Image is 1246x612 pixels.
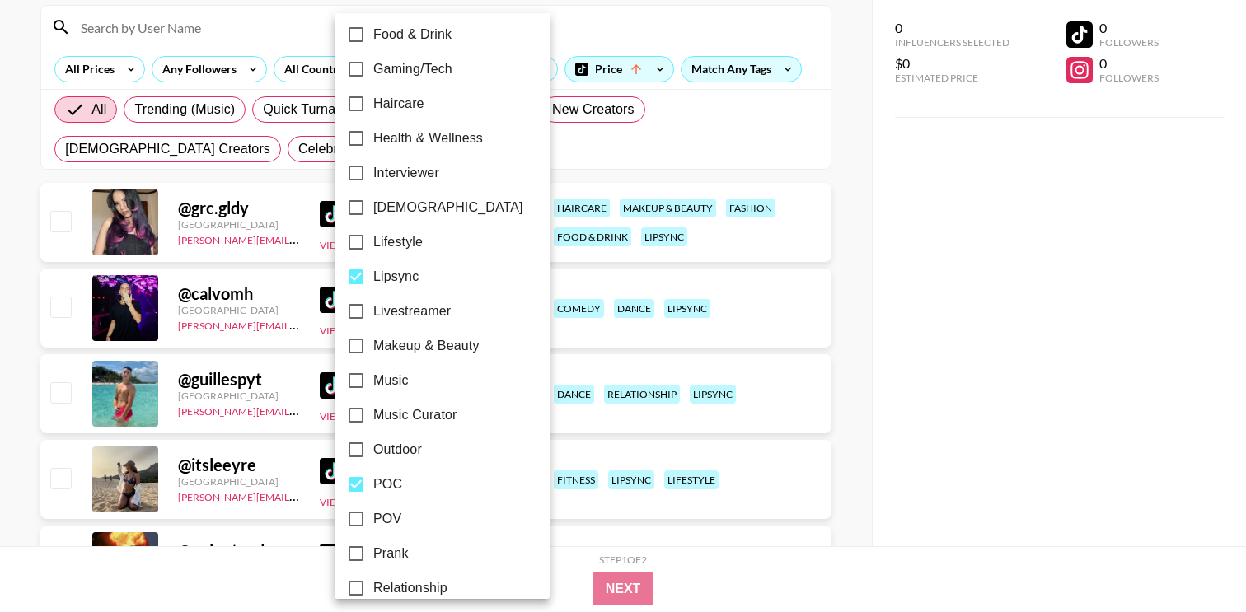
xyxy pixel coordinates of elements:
[1164,530,1226,592] iframe: Drift Widget Chat Controller
[373,474,402,494] span: POC
[373,578,447,598] span: Relationship
[373,544,409,563] span: Prank
[373,163,439,183] span: Interviewer
[373,25,452,44] span: Food & Drink
[373,440,422,460] span: Outdoor
[373,371,409,390] span: Music
[373,509,401,529] span: POV
[373,336,480,356] span: Makeup & Beauty
[373,94,424,114] span: Haircare
[373,59,452,79] span: Gaming/Tech
[373,301,451,321] span: Livestreamer
[373,405,457,425] span: Music Curator
[373,267,419,287] span: Lipsync
[373,128,483,148] span: Health & Wellness
[373,232,423,252] span: Lifestyle
[373,198,523,217] span: [DEMOGRAPHIC_DATA]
